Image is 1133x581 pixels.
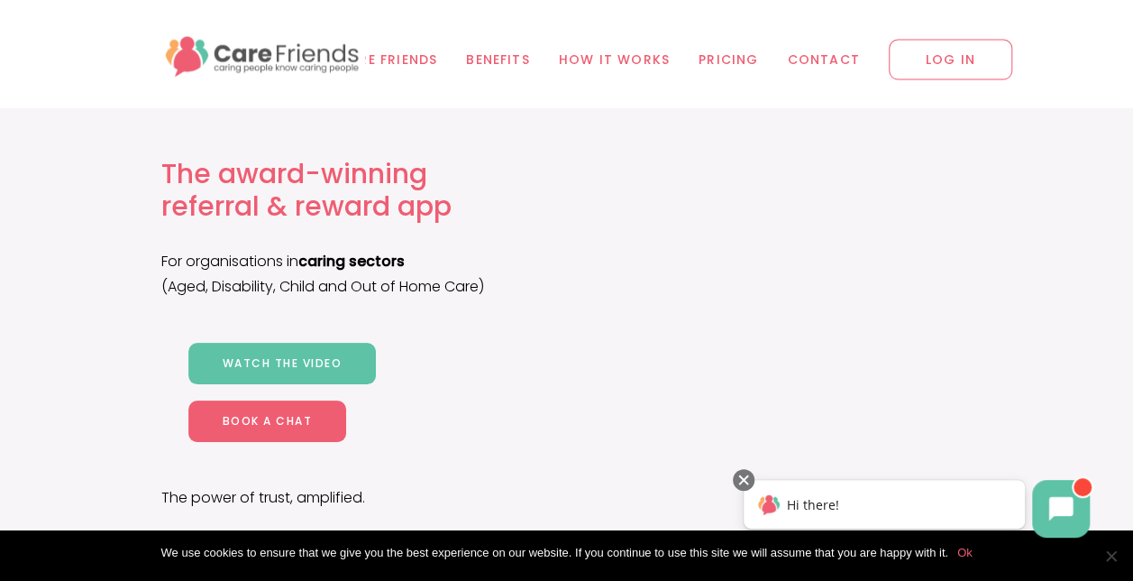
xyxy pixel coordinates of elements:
[161,249,542,274] p: For organisations in
[301,50,437,70] span: Why Care Friends
[223,413,313,429] span: Book a chat
[889,40,1012,80] span: LOG IN
[466,50,530,70] span: Benefits
[160,544,947,562] span: We use cookies to ensure that we give you the best experience on our website. If you continue to ...
[188,343,377,384] a: Watch the video
[161,485,542,511] p: The power of trust, amplified.
[223,355,343,371] span: Watch the video
[161,274,542,300] p: (Aged, Disability, Child and Out of Home Care)
[1101,547,1119,565] span: No
[699,50,758,70] span: Pricing
[787,50,859,70] span: Contact
[161,158,542,222] h1: The award-winning referral & reward app
[559,50,670,70] span: How it works
[725,466,1108,556] iframe: Chatbot
[188,401,347,442] a: Book a chat
[298,251,405,272] b: caring sectors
